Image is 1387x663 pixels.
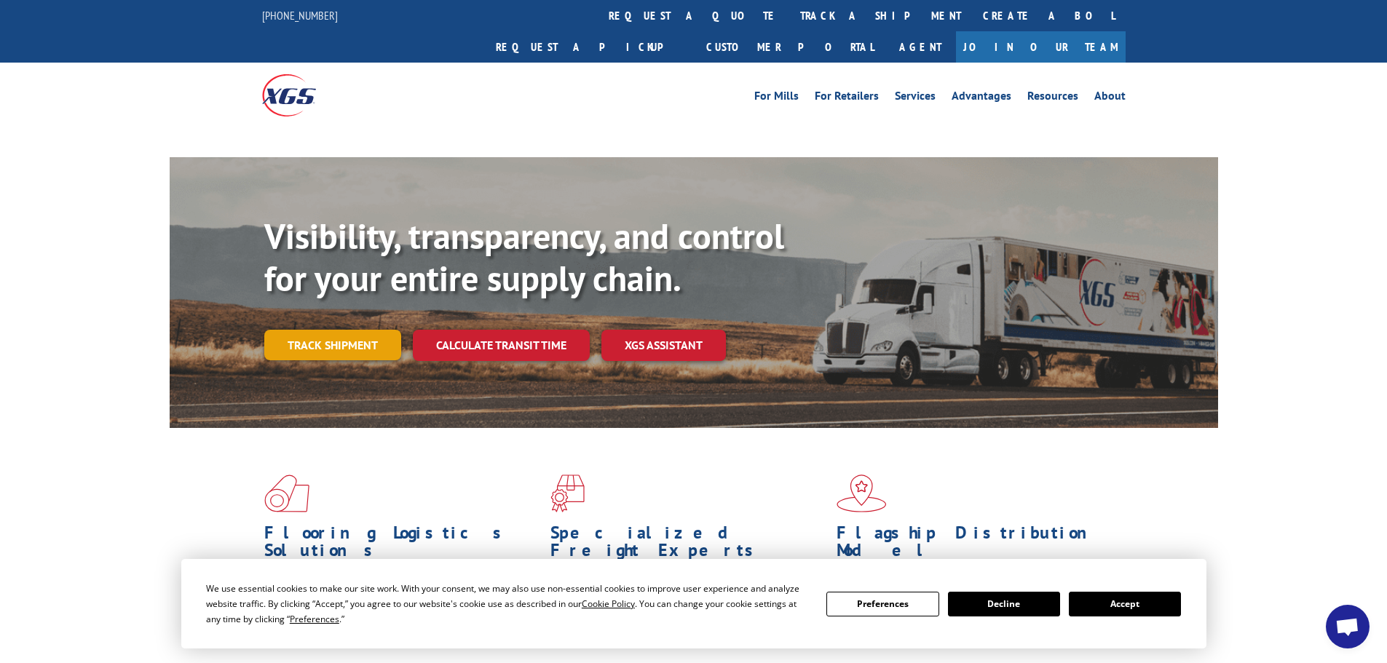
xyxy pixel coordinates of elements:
[826,592,939,616] button: Preferences
[885,31,956,63] a: Agent
[264,213,784,301] b: Visibility, transparency, and control for your entire supply chain.
[601,330,726,361] a: XGS ASSISTANT
[1094,90,1126,106] a: About
[262,8,338,23] a: [PHONE_NUMBER]
[181,559,1206,648] div: Cookie Consent Prompt
[264,524,540,566] h1: Flooring Logistics Solutions
[264,475,309,512] img: xgs-icon-total-supply-chain-intelligence-red
[264,330,401,360] a: Track shipment
[948,592,1060,616] button: Decline
[485,31,695,63] a: Request a pickup
[1027,90,1078,106] a: Resources
[550,524,826,566] h1: Specialized Freight Experts
[956,31,1126,63] a: Join Our Team
[582,598,635,610] span: Cookie Policy
[290,613,339,625] span: Preferences
[1326,605,1370,648] div: Open chat
[837,524,1112,566] h1: Flagship Distribution Model
[1069,592,1181,616] button: Accept
[837,475,887,512] img: xgs-icon-flagship-distribution-model-red
[952,90,1011,106] a: Advantages
[895,90,936,106] a: Services
[815,90,879,106] a: For Retailers
[206,581,809,627] div: We use essential cookies to make our site work. With your consent, we may also use non-essential ...
[695,31,885,63] a: Customer Portal
[550,475,585,512] img: xgs-icon-focused-on-flooring-red
[413,330,590,361] a: Calculate transit time
[754,90,799,106] a: For Mills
